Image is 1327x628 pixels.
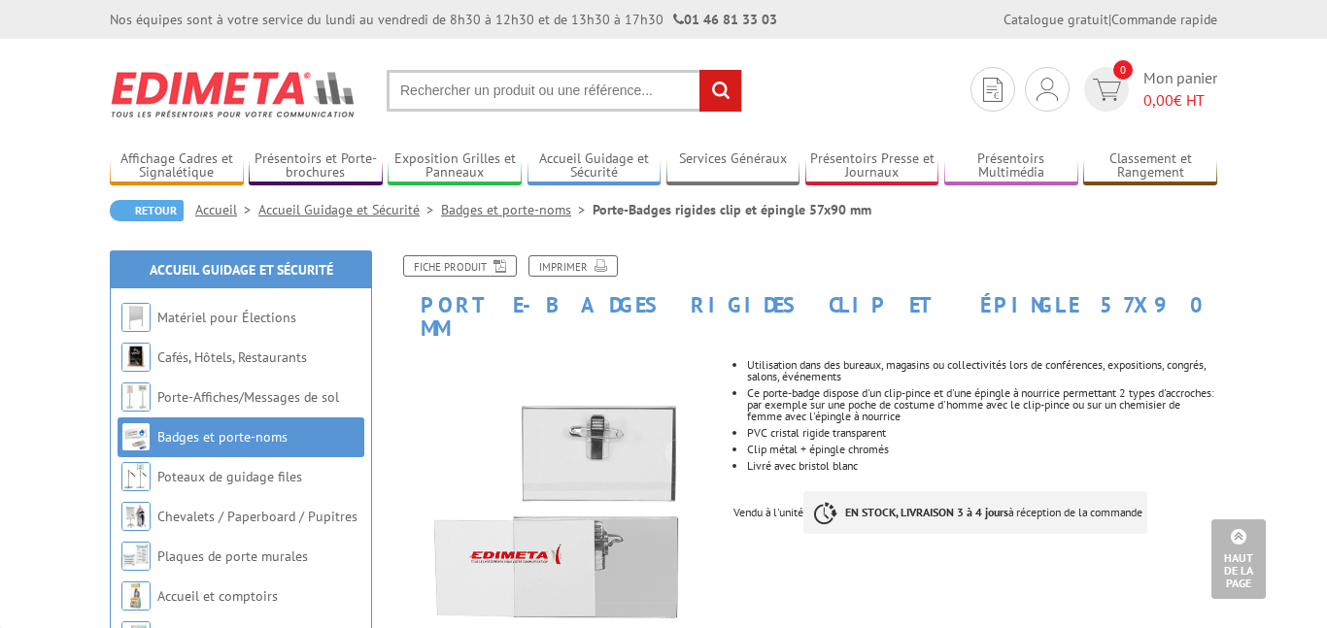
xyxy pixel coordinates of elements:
a: Plaques de porte murales [157,547,308,565]
li: Utilisation dans des bureaux, magasins ou collectivités lors de conférences, expositions, congrés... [747,359,1217,382]
a: Commande rapide [1111,11,1217,28]
img: Chevalets / Paperboard / Pupitres [121,502,151,531]
a: Accueil Guidage et Sécurité [258,201,441,218]
span: Mon panier [1143,67,1217,112]
img: Porte-Affiches/Messages de sol [121,382,151,412]
img: devis rapide [983,78,1003,102]
strong: 01 46 81 33 03 [673,11,777,28]
strong: EN STOCK, LIVRAISON 3 à 4 jours [845,505,1008,519]
a: Services Généraux [666,150,800,182]
a: devis rapide 0 Mon panier 0,00€ HT [1079,67,1217,112]
input: rechercher [699,70,741,112]
img: Badges et porte-noms [121,422,151,451]
li: Ce porte-badge dispose d'un clip-pince et d'une épingle à nourrice permettant 2 types d'accroches... [747,387,1217,422]
a: Fiche produit [403,255,517,277]
span: 0 [1113,60,1133,80]
a: Matériel pour Élections [157,309,296,326]
li: Porte-Badges rigides clip et épingle 57x90 mm [593,200,871,219]
a: Cafés, Hôtels, Restaurants [157,348,307,366]
a: Affichage Cadres et Signalétique [110,150,244,182]
a: Exposition Grilles et Panneaux [388,150,522,182]
img: Plaques de porte murales [121,542,151,571]
a: Accueil et comptoirs [157,587,278,605]
a: Accueil Guidage et Sécurité [150,261,333,279]
a: Imprimer [528,255,618,277]
li: Clip métal + épingle chromés [747,444,1217,455]
p: à réception de la commande [803,491,1147,534]
a: Retour [110,200,184,221]
a: Catalogue gratuit [1004,11,1108,28]
a: Accueil Guidage et Sécurité [527,150,662,182]
img: devis rapide [1093,79,1121,101]
input: Rechercher un produit ou une référence... [387,70,742,112]
a: Présentoirs Multimédia [944,150,1078,182]
img: Matériel pour Élections [121,303,151,332]
div: Vendu à l'unité [733,340,1232,553]
span: 0,00 [1143,90,1174,110]
h1: Porte-Badges rigides clip et épingle 57x90 mm [377,255,1232,340]
div: | [1004,10,1217,29]
a: Classement et Rangement [1083,150,1217,182]
a: Badges et porte-noms [441,201,593,218]
a: Poteaux de guidage files [157,468,302,485]
span: € HT [1143,89,1217,112]
a: Porte-Affiches/Messages de sol [157,388,339,406]
a: Accueil [195,201,258,218]
img: Accueil et comptoirs [121,581,151,611]
a: Badges et porte-noms [157,428,288,446]
a: Chevalets / Paperboard / Pupitres [157,508,357,525]
div: Nos équipes sont à votre service du lundi au vendredi de 8h30 à 12h30 et de 13h30 à 17h30 [110,10,777,29]
img: Cafés, Hôtels, Restaurants [121,343,151,372]
li: PVC cristal rigide transparent [747,427,1217,439]
a: Présentoirs et Porte-brochures [249,150,383,182]
a: Présentoirs Presse et Journaux [805,150,939,182]
img: devis rapide [1037,78,1058,101]
li: Livré avec bristol blanc [747,460,1217,472]
a: Haut de la page [1211,519,1266,599]
img: Poteaux de guidage files [121,462,151,491]
img: Edimeta [110,58,357,130]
